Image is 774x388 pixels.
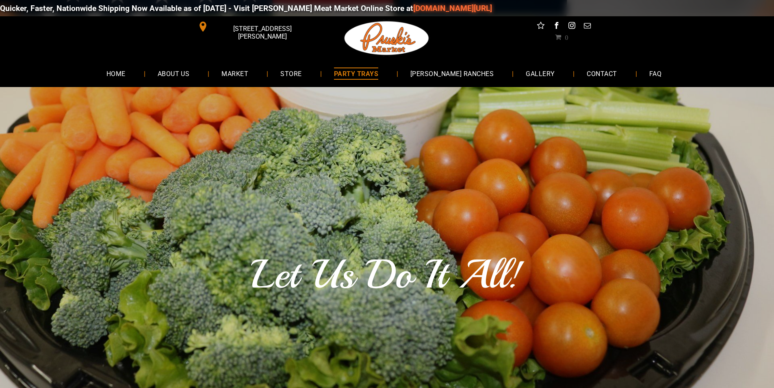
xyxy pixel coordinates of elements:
img: Pruski-s+Market+HQ+Logo2-1920w.png [343,16,431,60]
a: [PERSON_NAME] RANCHES [398,63,506,84]
a: MARKET [209,63,260,84]
a: facebook [551,20,562,33]
a: HOME [94,63,138,84]
a: PARTY TRAYS [322,63,390,84]
a: Social network [536,20,546,33]
font: Let Us Do It All! [251,249,523,300]
a: instagram [566,20,577,33]
a: CONTACT [575,63,629,84]
a: FAQ [637,63,674,84]
a: [STREET_ADDRESS][PERSON_NAME] [192,20,317,33]
a: GALLERY [514,63,567,84]
span: [STREET_ADDRESS][PERSON_NAME] [210,21,314,44]
span: 0 [565,34,568,40]
a: STORE [268,63,314,84]
a: email [582,20,592,33]
a: ABOUT US [145,63,202,84]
